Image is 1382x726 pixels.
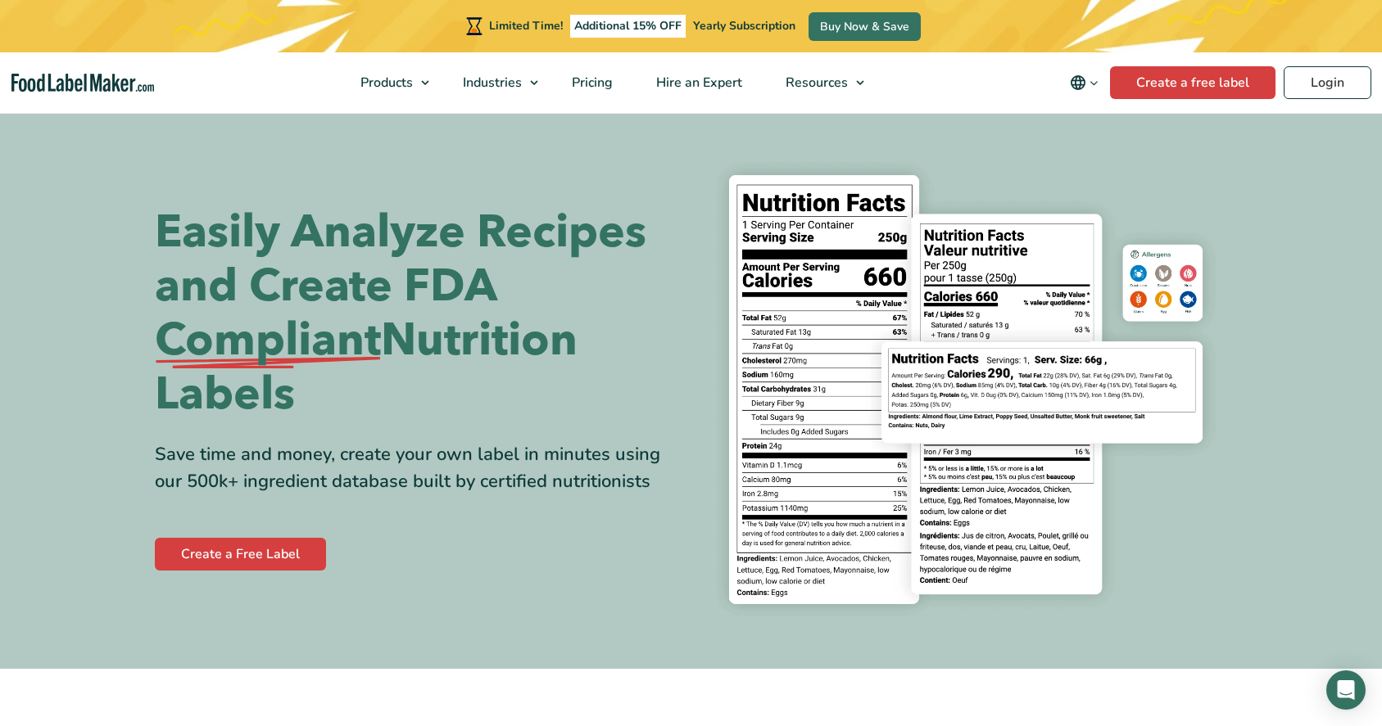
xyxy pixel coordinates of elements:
a: Create a free label [1110,66,1276,99]
button: Change language [1058,66,1110,99]
span: Pricing [567,74,614,92]
a: Products [339,52,437,113]
a: Hire an Expert [635,52,760,113]
span: Compliant [155,313,381,368]
span: Limited Time! [489,18,563,34]
span: Resources [781,74,850,92]
span: Yearly Subscription [693,18,795,34]
span: Products [356,74,415,92]
a: Buy Now & Save [809,12,921,41]
h1: Easily Analyze Recipes and Create FDA Nutrition Labels [155,205,679,422]
div: Save time and money, create your own label in minutes using our 500k+ ingredient database built b... [155,441,679,495]
a: Food Label Maker homepage [11,74,154,92]
a: Resources [764,52,872,113]
a: Create a Free Label [155,538,326,570]
div: Open Intercom Messenger [1326,670,1366,710]
span: Hire an Expert [651,74,744,92]
span: Industries [458,74,523,92]
span: Additional 15% OFF [570,15,686,38]
a: Industries [442,52,546,113]
a: Pricing [551,52,631,113]
a: Login [1284,66,1371,99]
